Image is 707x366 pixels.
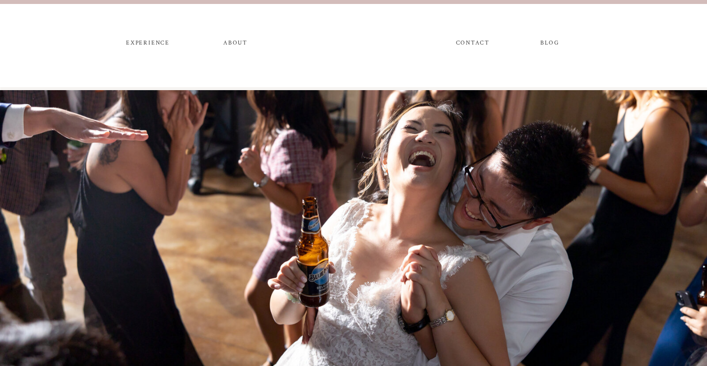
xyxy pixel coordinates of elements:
a: CONTACT [456,40,489,51]
a: ABOUT [222,40,250,51]
a: experience [122,40,174,51]
a: blog [532,40,568,51]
